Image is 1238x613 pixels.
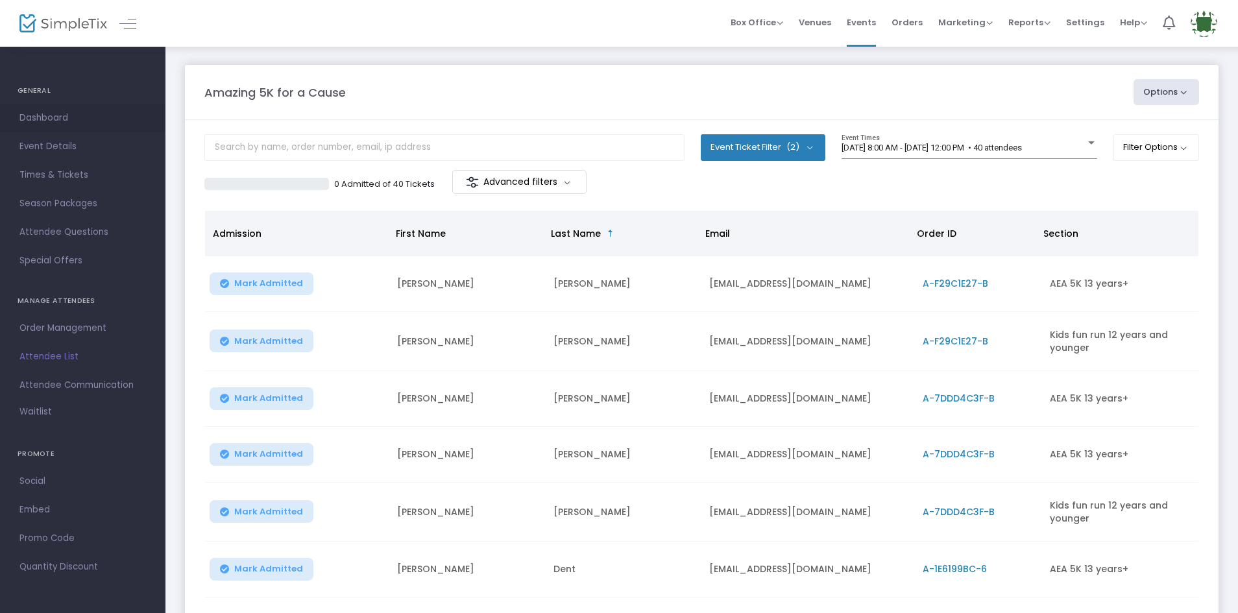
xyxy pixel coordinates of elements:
span: Order Management [19,320,146,337]
button: Mark Admitted [210,500,313,523]
span: A-F29C1E27-B [923,335,988,348]
span: Mark Admitted [234,278,303,289]
td: [EMAIL_ADDRESS][DOMAIN_NAME] [701,312,914,371]
button: Event Ticket Filter(2) [701,134,825,160]
span: Orders [892,6,923,39]
button: Mark Admitted [210,272,313,295]
span: Mark Admitted [234,336,303,346]
td: [EMAIL_ADDRESS][DOMAIN_NAME] [701,256,914,312]
span: A-7DDD4C3F-B [923,448,995,461]
td: Kids fun run 12 years and younger [1042,483,1198,542]
span: (2) [786,142,799,152]
span: Venues [799,6,831,39]
td: [PERSON_NAME] [389,542,546,597]
td: [EMAIL_ADDRESS][DOMAIN_NAME] [701,427,914,483]
span: Season Packages [19,195,146,212]
td: [EMAIL_ADDRESS][DOMAIN_NAME] [701,542,914,597]
td: AEA 5K 13 years+ [1042,371,1198,427]
span: A-F29C1E27-B [923,277,988,290]
button: Filter Options [1113,134,1200,160]
span: Email [705,227,730,240]
m-button: Advanced filters [452,170,587,194]
span: Quantity Discount [19,559,146,575]
p: 0 Admitted of 40 Tickets [334,178,435,191]
input: Search by name, order number, email, ip address [204,134,685,161]
td: [PERSON_NAME] [546,371,702,427]
span: Section [1043,227,1078,240]
span: Order ID [917,227,956,240]
td: [PERSON_NAME] [389,483,546,542]
span: Mark Admitted [234,393,303,403]
td: [PERSON_NAME] [546,256,702,312]
span: A-7DDD4C3F-B [923,505,995,518]
span: Box Office [731,16,783,29]
span: Embed [19,501,146,518]
span: Marketing [938,16,993,29]
td: [PERSON_NAME] [389,256,546,312]
span: Event Details [19,138,146,155]
td: AEA 5K 13 years+ [1042,256,1198,312]
span: A-7DDD4C3F-B [923,392,995,405]
button: Mark Admitted [210,387,313,410]
span: A-1E6199BC-6 [923,562,987,575]
td: Kids fun run 12 years and younger [1042,312,1198,371]
td: [EMAIL_ADDRESS][DOMAIN_NAME] [701,483,914,542]
span: [DATE] 8:00 AM - [DATE] 12:00 PM • 40 attendees [842,143,1022,152]
span: Attendee List [19,348,146,365]
span: First Name [396,227,446,240]
h4: GENERAL [18,78,148,104]
img: filter [466,176,479,189]
span: Social [19,473,146,490]
td: [EMAIL_ADDRESS][DOMAIN_NAME] [701,371,914,427]
h4: PROMOTE [18,441,148,467]
td: AEA 5K 13 years+ [1042,542,1198,597]
span: Sortable [605,228,616,239]
span: Special Offers [19,252,146,269]
td: [PERSON_NAME] [389,371,546,427]
button: Mark Admitted [210,330,313,352]
span: Attendee Questions [19,224,146,241]
span: Mark Admitted [234,564,303,574]
span: Promo Code [19,530,146,547]
td: AEA 5K 13 years+ [1042,427,1198,483]
td: [PERSON_NAME] [546,483,702,542]
span: Help [1120,16,1147,29]
span: Admission [213,227,261,240]
span: Reports [1008,16,1050,29]
button: Mark Admitted [210,443,313,466]
m-panel-title: Amazing 5K for a Cause [204,84,346,101]
span: Last Name [551,227,601,240]
td: Dent [546,542,702,597]
h4: MANAGE ATTENDEES [18,288,148,314]
td: [PERSON_NAME] [389,312,546,371]
span: Mark Admitted [234,507,303,517]
span: Dashboard [19,110,146,126]
button: Mark Admitted [210,558,313,581]
span: Mark Admitted [234,449,303,459]
td: [PERSON_NAME] [389,427,546,483]
span: Times & Tickets [19,167,146,184]
span: Events [847,6,876,39]
button: Options [1134,79,1200,105]
td: [PERSON_NAME] [546,427,702,483]
td: [PERSON_NAME] [546,312,702,371]
span: Settings [1066,6,1104,39]
span: Waitlist [19,405,52,418]
span: Attendee Communication [19,377,146,394]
